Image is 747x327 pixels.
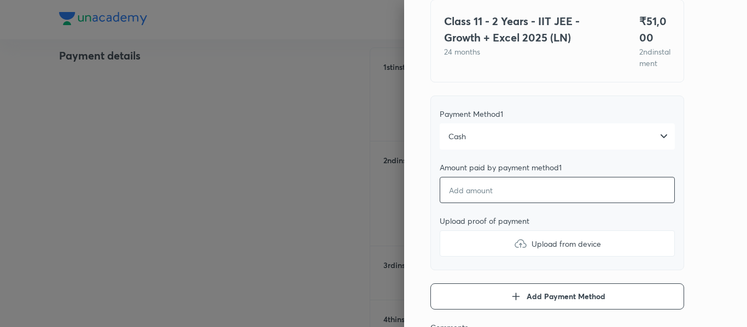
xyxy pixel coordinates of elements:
[514,237,527,250] img: upload
[440,109,675,119] div: Payment Method 1
[639,13,670,46] h4: ₹ 51,000
[448,131,466,142] span: Cash
[430,283,684,310] button: Add Payment Method
[444,46,613,57] p: 24 months
[440,216,675,226] div: Upload proof of payment
[532,238,601,249] span: Upload from device
[527,291,605,302] span: Add Payment Method
[440,163,675,173] div: Amount paid by payment method 1
[440,177,675,203] input: Add amount
[444,13,613,46] h4: Class 11 - 2 Years - IIT JEE - Growth + Excel 2025 (LN)
[639,46,670,69] p: 2 nd instalment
